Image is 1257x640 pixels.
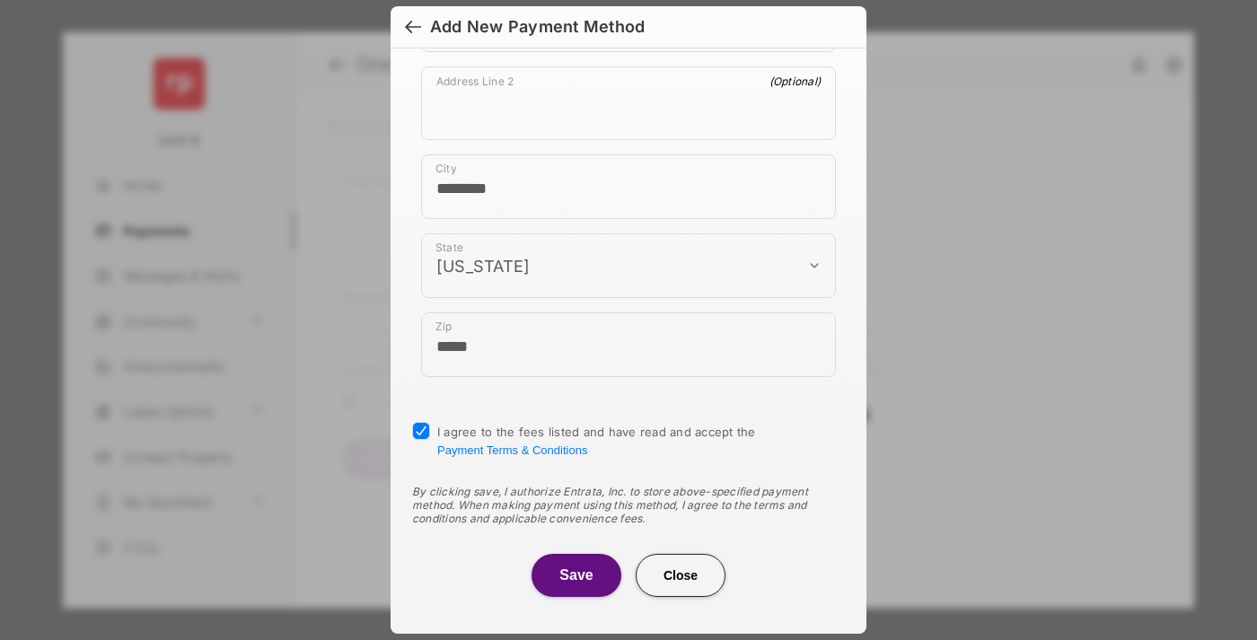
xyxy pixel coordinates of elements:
div: payment_method_screening[postal_addresses][addressLine2] [421,66,836,140]
button: I agree to the fees listed and have read and accept the [437,443,587,457]
button: Close [636,554,725,597]
div: payment_method_screening[postal_addresses][administrativeArea] [421,233,836,298]
button: Save [532,554,621,597]
div: payment_method_screening[postal_addresses][postalCode] [421,312,836,377]
div: By clicking save, I authorize Entrata, Inc. to store above-specified payment method. When making ... [412,485,845,525]
div: payment_method_screening[postal_addresses][locality] [421,154,836,219]
span: I agree to the fees listed and have read and accept the [437,425,756,457]
div: Add New Payment Method [430,17,645,37]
